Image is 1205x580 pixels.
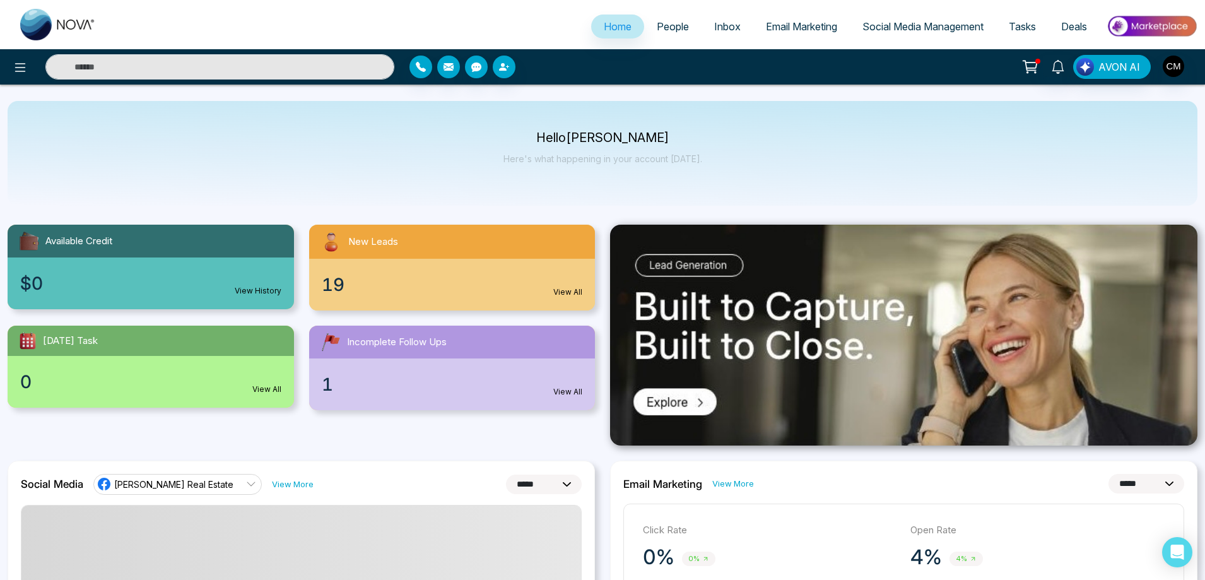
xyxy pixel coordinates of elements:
img: . [610,225,1197,446]
h2: Email Marketing [623,478,702,490]
span: Social Media Management [862,20,984,33]
span: People [657,20,689,33]
img: User Avatar [1163,56,1184,77]
span: AVON AI [1098,59,1140,74]
span: Incomplete Follow Ups [347,335,447,350]
a: Inbox [702,15,753,38]
span: $0 [20,270,43,297]
span: [DATE] Task [43,334,98,348]
span: Email Marketing [766,20,837,33]
a: Email Marketing [753,15,850,38]
a: View All [252,384,281,395]
a: Home [591,15,644,38]
img: Nova CRM Logo [20,9,96,40]
span: New Leads [348,235,398,249]
a: Tasks [996,15,1049,38]
span: 4% [949,552,983,566]
div: Open Intercom Messenger [1162,537,1192,567]
p: Click Rate [643,523,898,538]
button: AVON AI [1073,55,1151,79]
span: 19 [322,271,344,298]
img: newLeads.svg [319,230,343,254]
img: availableCredit.svg [18,230,40,252]
a: People [644,15,702,38]
a: New Leads19View All [302,225,603,311]
span: Deals [1061,20,1087,33]
a: Incomplete Follow Ups1View All [302,326,603,410]
span: 1 [322,371,333,398]
span: 0 [20,369,32,395]
a: Deals [1049,15,1100,38]
a: View More [712,478,754,490]
img: Lead Flow [1076,58,1094,76]
a: View More [272,478,314,490]
a: Social Media Management [850,15,996,38]
img: todayTask.svg [18,331,38,351]
a: View All [553,386,582,398]
img: Market-place.gif [1106,12,1197,40]
span: Inbox [714,20,741,33]
p: Here's what happening in your account [DATE]. [503,153,702,164]
a: View All [553,287,582,298]
span: [PERSON_NAME] Real Estate [114,478,233,490]
span: Tasks [1009,20,1036,33]
span: Available Credit [45,234,112,249]
a: View History [235,285,281,297]
p: Hello [PERSON_NAME] [503,133,702,143]
span: Home [604,20,632,33]
h2: Social Media [21,478,83,490]
img: followUps.svg [319,331,342,353]
p: 4% [910,545,942,570]
p: Open Rate [910,523,1165,538]
p: 0% [643,545,674,570]
span: 0% [682,552,715,566]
